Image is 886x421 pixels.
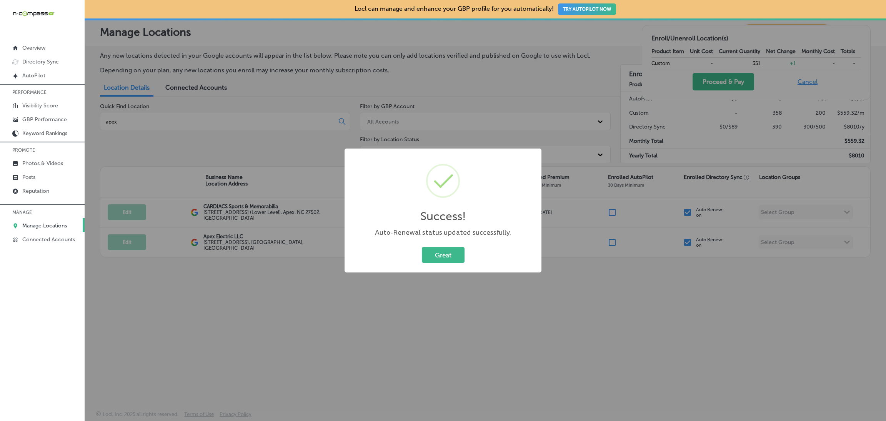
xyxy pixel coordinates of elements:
p: GBP Performance [22,116,67,123]
button: TRY AUTOPILOT NOW [558,3,616,15]
p: Overview [22,45,45,51]
p: Posts [22,174,35,180]
img: 660ab0bf-5cc7-4cb8-ba1c-48b5ae0f18e60NCTV_CLogo_TV_Black_-500x88.png [12,10,55,17]
p: Keyword Rankings [22,130,67,137]
p: Visibility Score [22,102,58,109]
button: Great [422,247,465,263]
p: Manage Locations [22,222,67,229]
p: AutoPilot [22,72,45,79]
p: Directory Sync [22,58,59,65]
div: Auto-Renewal status updated successfully. [352,228,534,237]
p: Reputation [22,188,49,194]
p: Photos & Videos [22,160,63,167]
p: Connected Accounts [22,236,75,243]
h2: Success! [420,209,466,223]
